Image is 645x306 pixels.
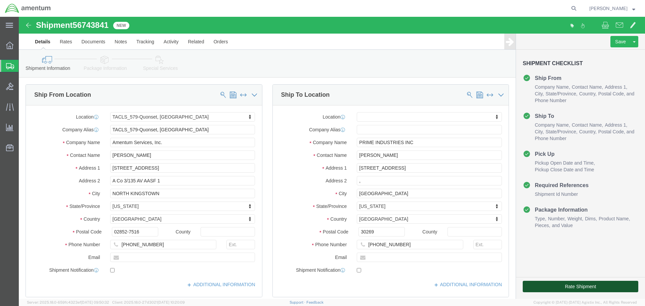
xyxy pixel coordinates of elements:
[589,5,628,12] span: Andrew Forber
[27,300,109,304] span: Server: 2025.18.0-659fc4323ef
[589,4,636,12] button: [PERSON_NAME]
[81,300,109,304] span: [DATE] 09:50:32
[19,17,645,299] iframe: FS Legacy Container
[112,300,185,304] span: Client: 2025.18.0-27d3021
[306,300,324,304] a: Feedback
[5,3,51,13] img: logo
[158,300,185,304] span: [DATE] 10:20:09
[533,300,637,305] span: Copyright © [DATE]-[DATE] Agistix Inc., All Rights Reserved
[290,300,306,304] a: Support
